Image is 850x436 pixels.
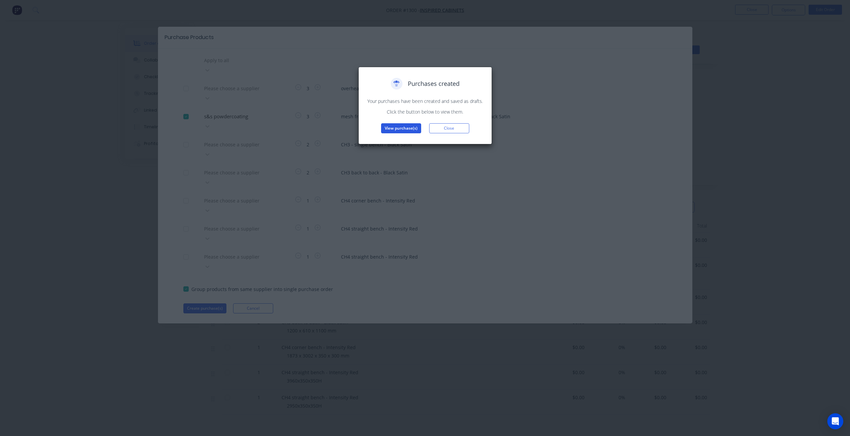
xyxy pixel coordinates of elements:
span: Purchases created [408,79,460,88]
button: Close [429,123,469,133]
p: Click the button below to view them. [365,108,485,115]
p: Your purchases have been created and saved as drafts. [365,98,485,105]
div: Open Intercom Messenger [827,413,843,429]
button: View purchase(s) [381,123,421,133]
